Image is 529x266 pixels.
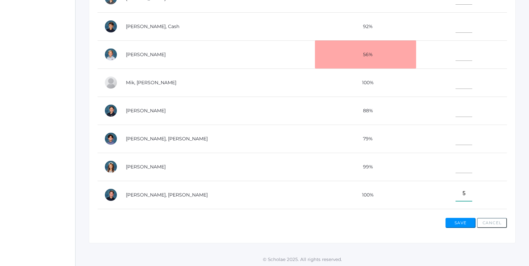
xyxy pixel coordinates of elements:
[104,20,118,33] div: Cash Kilian
[75,256,529,263] p: © Scholae 2025. All rights reserved.
[126,108,166,114] a: [PERSON_NAME]
[104,104,118,117] div: Aiden Oceguera
[315,181,416,209] td: 100%
[126,23,179,29] a: [PERSON_NAME], Cash
[104,188,118,202] div: Ryder Roberts
[315,125,416,153] td: 79%
[126,164,166,170] a: [PERSON_NAME]
[126,136,208,142] a: [PERSON_NAME], [PERSON_NAME]
[126,80,176,86] a: Mik, [PERSON_NAME]
[315,40,416,69] td: 56%
[104,160,118,173] div: Reagan Reynolds
[446,218,476,228] button: Save
[104,76,118,89] div: Hadley Mik
[315,12,416,40] td: 92%
[315,153,416,181] td: 99%
[315,97,416,125] td: 88%
[126,192,208,198] a: [PERSON_NAME], [PERSON_NAME]
[315,69,416,97] td: 100%
[104,132,118,145] div: Hudson Purser
[104,48,118,61] div: Peter Laubacher
[315,209,416,237] td: 83%
[477,218,507,228] button: Cancel
[126,51,166,57] a: [PERSON_NAME]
